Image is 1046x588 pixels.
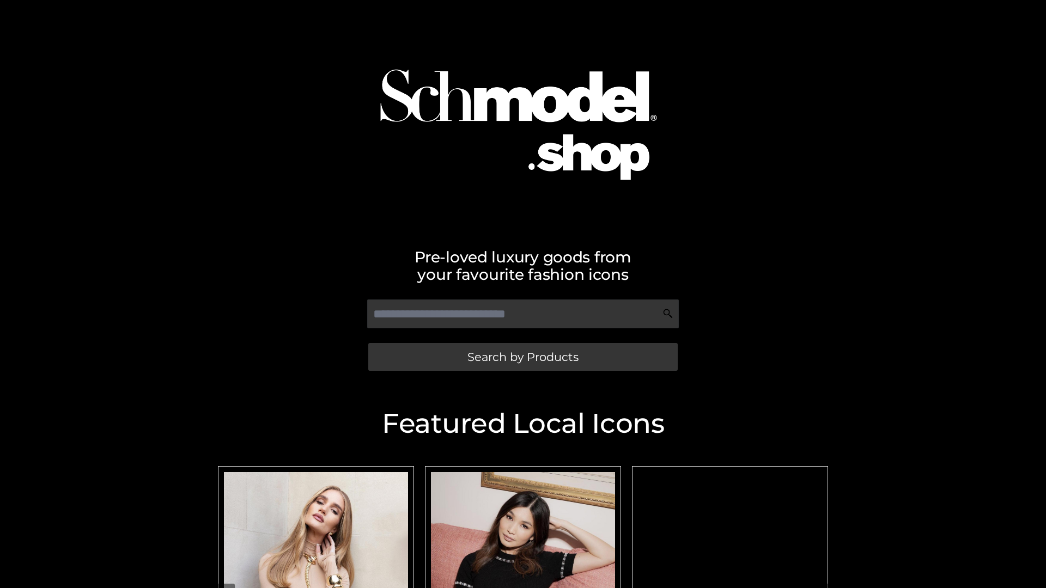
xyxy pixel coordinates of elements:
[368,343,678,371] a: Search by Products
[467,351,579,363] span: Search by Products
[212,410,834,437] h2: Featured Local Icons​
[662,308,673,319] img: Search Icon
[212,248,834,283] h2: Pre-loved luxury goods from your favourite fashion icons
